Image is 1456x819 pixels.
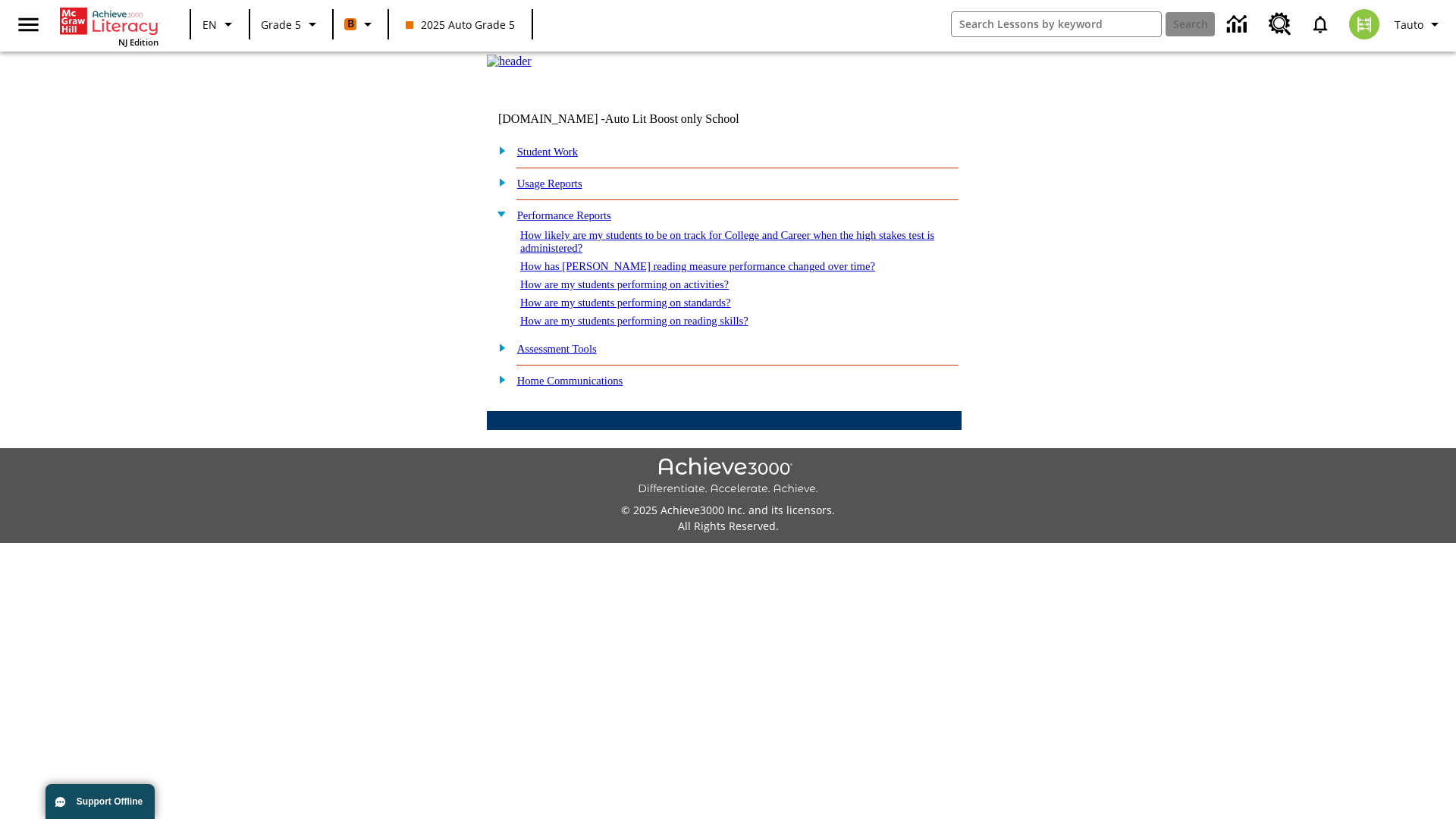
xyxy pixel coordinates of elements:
span: EN [202,17,217,33]
img: plus.gif [491,372,507,386]
img: plus.gif [491,175,507,189]
a: Assessment Tools [517,343,597,355]
span: Tauto [1395,17,1423,33]
td: [DOMAIN_NAME] - [498,112,777,126]
span: Grade 5 [261,17,301,33]
img: header [487,55,532,68]
a: Performance Reports [517,209,611,221]
a: Usage Reports [517,177,582,190]
button: Support Offline [45,784,155,819]
a: Student Work [517,146,578,158]
span: Support Offline [77,796,143,807]
img: Achieve3000 Differentiate Accelerate Achieve [638,457,818,496]
a: How are my students performing on standards? [520,297,731,309]
a: Home Communications [517,375,623,387]
nobr: Auto Lit Boost only School [605,112,739,125]
a: How are my students performing on reading skills? [520,315,748,327]
span: NJ Edition [118,36,158,48]
button: Open side menu [6,2,51,47]
span: B [347,14,354,33]
img: avatar image [1349,9,1379,39]
a: Resource Center, Will open in new tab [1260,4,1301,45]
button: Select a new avatar [1340,5,1389,44]
img: plus.gif [491,340,507,354]
a: How likely are my students to be on track for College and Career when the high stakes test is adm... [520,229,934,254]
a: Data Center [1218,4,1260,45]
button: Boost Class color is orange. Change class color [338,11,383,38]
a: Notifications [1301,5,1340,44]
button: Grade: Grade 5, Select a grade [255,11,328,38]
div: Home [60,5,158,48]
a: How are my students performing on activities? [520,278,729,290]
img: plus.gif [491,143,507,157]
span: 2025 Auto Grade 5 [406,17,515,33]
button: Profile/Settings [1389,11,1450,38]
a: How has [PERSON_NAME] reading measure performance changed over time? [520,260,875,272]
input: search field [952,12,1161,36]
button: Language: EN, Select a language [196,11,244,38]
img: minus.gif [491,207,507,221]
